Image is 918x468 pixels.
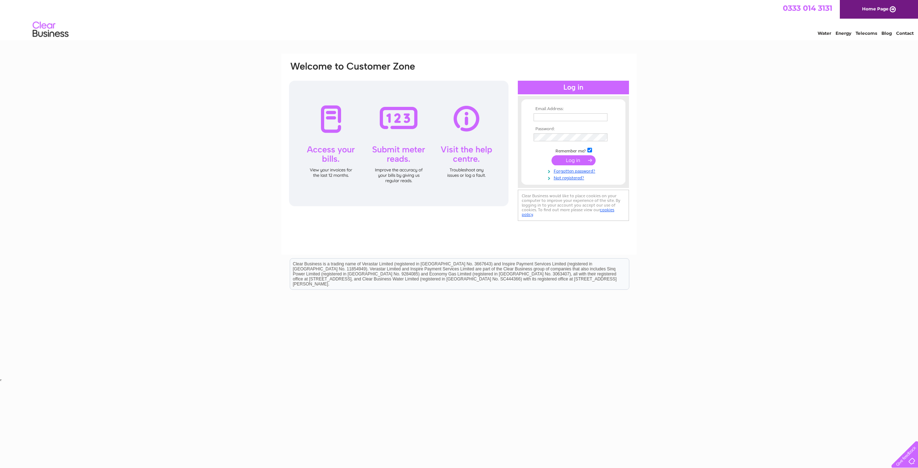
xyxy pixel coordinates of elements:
a: Forgotten password? [534,167,615,174]
a: Energy [836,30,851,36]
img: logo.png [32,19,69,41]
a: 0333 014 3131 [783,4,832,13]
td: Remember me? [532,147,615,154]
th: Email Address: [532,107,615,112]
div: Clear Business would like to place cookies on your computer to improve your experience of the sit... [518,190,629,221]
th: Password: [532,127,615,132]
input: Submit [552,155,596,165]
a: Water [818,30,831,36]
a: Telecoms [856,30,877,36]
a: cookies policy [522,207,614,217]
a: Blog [881,30,892,36]
a: Not registered? [534,174,615,181]
div: Clear Business is a trading name of Verastar Limited (registered in [GEOGRAPHIC_DATA] No. 3667643... [290,4,629,35]
a: Contact [896,30,914,36]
